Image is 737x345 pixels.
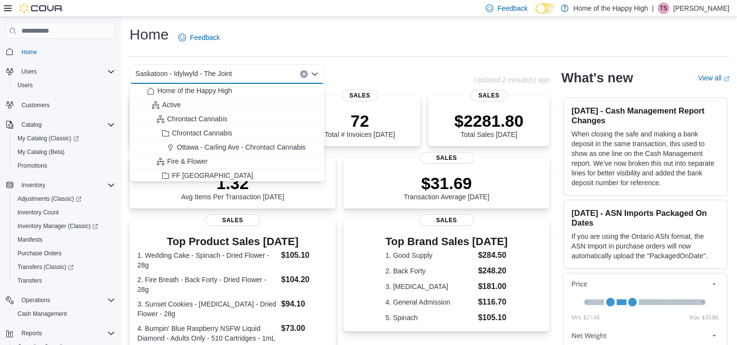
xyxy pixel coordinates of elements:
button: Home [2,44,119,58]
button: Operations [18,294,54,306]
a: Manifests [14,234,46,246]
span: Manifests [14,234,115,246]
button: Operations [2,293,119,307]
span: Customers [21,101,50,109]
span: Catalog [18,119,115,131]
span: Inventory Manager (Classic) [14,220,115,232]
a: Inventory Manager (Classic) [10,219,119,233]
span: Cash Management [18,310,67,318]
a: Promotions [14,160,51,172]
span: Fire & Flower [167,156,208,166]
h3: Top Brand Sales [DATE] [385,236,508,248]
h2: What's new [561,70,633,86]
dt: 5. Spinach [385,313,474,323]
span: Purchase Orders [14,248,115,259]
a: My Catalog (Classic) [10,132,119,145]
button: Inventory [2,178,119,192]
div: Total # Invoices [DATE] [324,111,395,138]
img: Cova [19,3,63,13]
span: My Catalog (Beta) [18,148,65,156]
button: Clear input [300,70,308,78]
a: Cash Management [14,308,71,320]
p: If you are using the Ontario ASN format, the ASN Import in purchase orders will now automatically... [571,231,719,261]
p: Home of the Happy High [573,2,648,14]
dt: 2. Back Forty [385,266,474,276]
span: Home of the Happy High [157,86,232,96]
span: Chrontact Cannabis [172,128,232,138]
a: View allExternal link [698,74,729,82]
dd: $105.10 [478,312,508,324]
dt: 1. Wedding Cake - Spinach - Dried Flower - 28g [137,250,277,270]
p: $31.69 [404,173,490,193]
button: FF [GEOGRAPHIC_DATA] [130,169,324,183]
dd: $181.00 [478,281,508,292]
span: Adjustments (Classic) [18,195,81,203]
span: Inventory [21,181,45,189]
dt: 3. Sunset Cookies - [MEDICAL_DATA] - Dried Flower - 28g [137,299,277,319]
span: Feedback [190,33,220,42]
span: My Catalog (Classic) [18,134,79,142]
dd: $105.10 [281,249,328,261]
dd: $284.50 [478,249,508,261]
p: [PERSON_NAME] [673,2,729,14]
span: Transfers (Classic) [14,261,115,273]
a: Transfers (Classic) [14,261,77,273]
button: Transfers [10,274,119,287]
span: Ottawa - Carling Ave - Chrontact Cannabis [177,142,305,152]
span: TS [660,2,667,14]
input: Dark Mode [535,3,556,14]
span: Active [162,100,181,110]
span: My Catalog (Beta) [14,146,115,158]
a: Home [18,46,41,58]
p: | [652,2,654,14]
button: Manifests [10,233,119,247]
dt: 4. Bumpin' Blue Raspberry NSFW Liquid Diamond - Adults Only - 510 Cartridges - 1mL [137,324,277,343]
span: Transfers [14,275,115,287]
a: Feedback [174,28,224,47]
span: My Catalog (Classic) [14,133,115,144]
div: Tahmidur Sanvi [658,2,669,14]
p: Updated 2 minute(s) ago [474,76,549,84]
a: Adjustments (Classic) [10,192,119,206]
h3: [DATE] - Cash Management Report Changes [571,106,719,125]
button: Reports [2,326,119,340]
span: Users [18,81,33,89]
span: Operations [21,296,50,304]
button: Users [2,65,119,78]
a: Adjustments (Classic) [14,193,85,205]
button: Active [130,98,324,112]
dd: $116.70 [478,296,508,308]
h1: Home [130,25,169,44]
span: FF [GEOGRAPHIC_DATA] [172,171,253,180]
div: Transaction Average [DATE] [404,173,490,201]
span: Inventory Manager (Classic) [18,222,98,230]
button: Catalog [18,119,45,131]
button: Close list of options [311,70,319,78]
dd: $104.20 [281,274,328,286]
span: Inventory Count [14,207,115,218]
span: Cash Management [14,308,115,320]
span: Sales [419,152,474,164]
button: Customers [2,98,119,112]
span: Promotions [14,160,115,172]
span: Manifests [18,236,42,244]
button: Promotions [10,159,119,172]
a: Transfers (Classic) [10,260,119,274]
span: Catalog [21,121,41,129]
button: Ottawa - Carling Ave - Chrontact Cannabis [130,140,324,154]
p: 72 [324,111,395,131]
button: Catalog [2,118,119,132]
button: Home of the Happy High [130,84,324,98]
button: Reports [18,327,46,339]
span: Customers [18,99,115,111]
a: Inventory Count [14,207,63,218]
div: Avg Items Per Transaction [DATE] [181,173,284,201]
span: Users [18,66,115,77]
span: Home [18,45,115,57]
svg: External link [723,76,729,82]
a: Users [14,79,37,91]
a: Inventory Manager (Classic) [14,220,102,232]
dt: 1. Good Supply [385,250,474,260]
button: Purchase Orders [10,247,119,260]
span: Sales [471,90,507,101]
